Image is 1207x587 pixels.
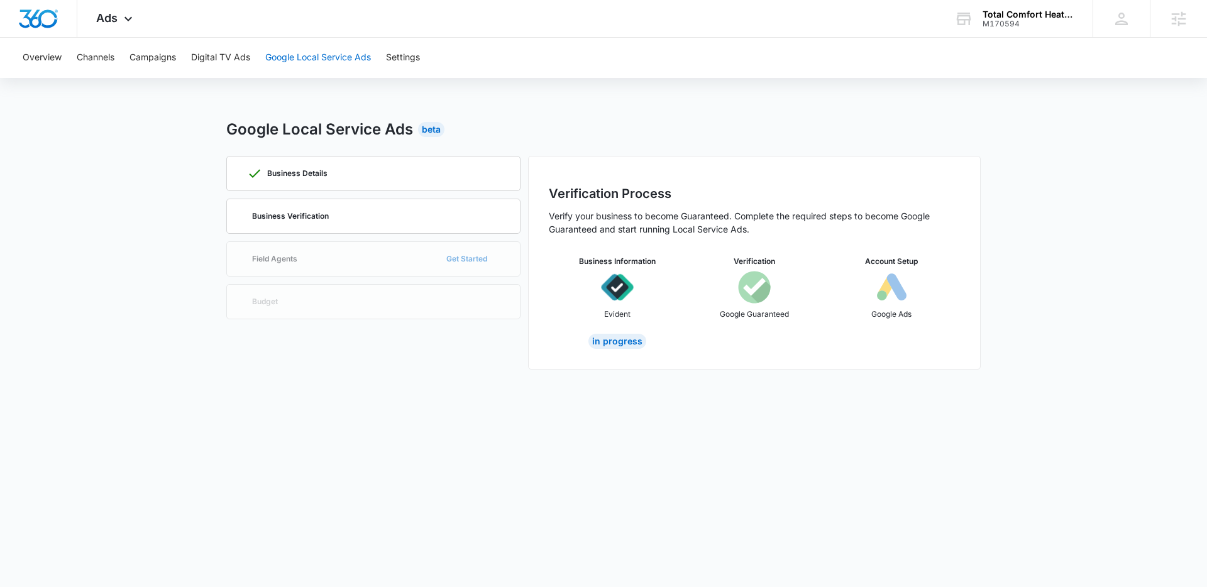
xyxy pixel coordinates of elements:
[265,38,371,78] button: Google Local Service Ads
[983,9,1074,19] div: account name
[738,271,771,304] img: icon-googleGuaranteed.svg
[226,199,521,234] a: Business Verification
[734,256,775,267] h3: Verification
[604,309,631,320] p: Evident
[601,271,634,304] img: icon-evident.svg
[191,38,250,78] button: Digital TV Ads
[875,271,908,304] img: icon-googleAds-b.svg
[549,184,960,203] h2: Verification Process
[252,212,329,220] p: Business Verification
[871,309,912,320] p: Google Ads
[267,170,328,177] p: Business Details
[226,118,413,141] h2: Google Local Service Ads
[865,256,918,267] h3: Account Setup
[23,38,62,78] button: Overview
[579,256,656,267] h3: Business Information
[386,38,420,78] button: Settings
[588,334,646,349] div: In Progress
[549,209,960,236] p: Verify your business to become Guaranteed. Complete the required steps to become Google Guarantee...
[983,19,1074,28] div: account id
[418,122,444,137] div: Beta
[77,38,114,78] button: Channels
[720,309,789,320] p: Google Guaranteed
[130,38,176,78] button: Campaigns
[96,11,118,25] span: Ads
[226,156,521,191] a: Business Details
